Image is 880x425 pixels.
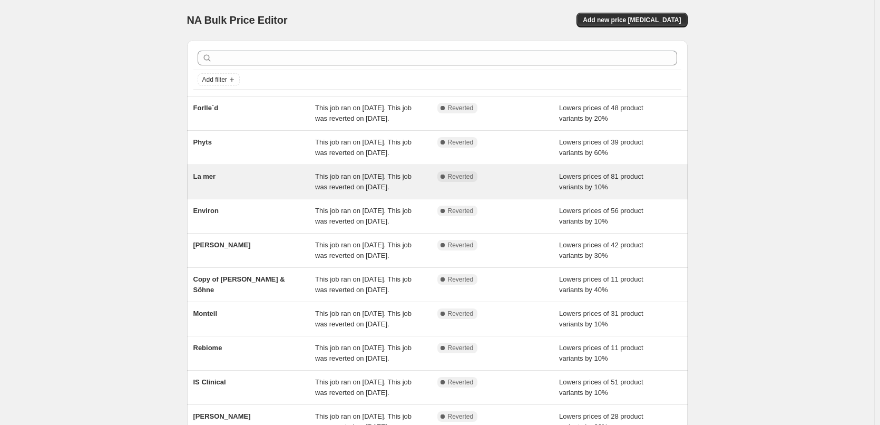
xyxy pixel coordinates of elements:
[448,207,474,215] span: Reverted
[315,172,412,191] span: This job ran on [DATE]. This job was reverted on [DATE].
[448,412,474,421] span: Reverted
[583,16,681,24] span: Add new price [MEDICAL_DATA]
[315,138,412,157] span: This job ran on [DATE]. This job was reverted on [DATE].
[448,378,474,387] span: Reverted
[559,172,643,191] span: Lowers prices of 81 product variants by 10%
[559,275,643,294] span: Lowers prices of 11 product variants by 40%
[202,75,227,84] span: Add filter
[193,310,218,317] span: Monteil
[193,241,251,249] span: [PERSON_NAME]
[193,275,285,294] span: Copy of [PERSON_NAME] & Söhne
[193,172,216,180] span: La mer
[315,310,412,328] span: This job ran on [DATE]. This job was reverted on [DATE].
[448,344,474,352] span: Reverted
[315,344,412,362] span: This job ran on [DATE]. This job was reverted on [DATE].
[315,104,412,122] span: This job ran on [DATE]. This job was reverted on [DATE].
[448,275,474,284] span: Reverted
[448,241,474,249] span: Reverted
[315,207,412,225] span: This job ran on [DATE]. This job was reverted on [DATE].
[193,378,226,386] span: IS Clinical
[193,412,251,420] span: [PERSON_NAME]
[187,14,288,26] span: NA Bulk Price Editor
[559,138,643,157] span: Lowers prices of 39 product variants by 60%
[193,207,219,215] span: Environ
[448,138,474,147] span: Reverted
[559,104,643,122] span: Lowers prices of 48 product variants by 20%
[576,13,687,27] button: Add new price [MEDICAL_DATA]
[448,310,474,318] span: Reverted
[193,104,219,112] span: Forlle´d
[559,207,643,225] span: Lowers prices of 56 product variants by 10%
[198,73,240,86] button: Add filter
[448,104,474,112] span: Reverted
[193,138,212,146] span: Phyts
[193,344,222,352] span: Rebiome
[315,275,412,294] span: This job ran on [DATE]. This job was reverted on [DATE].
[315,378,412,397] span: This job ran on [DATE]. This job was reverted on [DATE].
[559,310,643,328] span: Lowers prices of 31 product variants by 10%
[315,241,412,259] span: This job ran on [DATE]. This job was reverted on [DATE].
[559,241,643,259] span: Lowers prices of 42 product variants by 30%
[448,172,474,181] span: Reverted
[559,378,643,397] span: Lowers prices of 51 product variants by 10%
[559,344,643,362] span: Lowers prices of 11 product variants by 10%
